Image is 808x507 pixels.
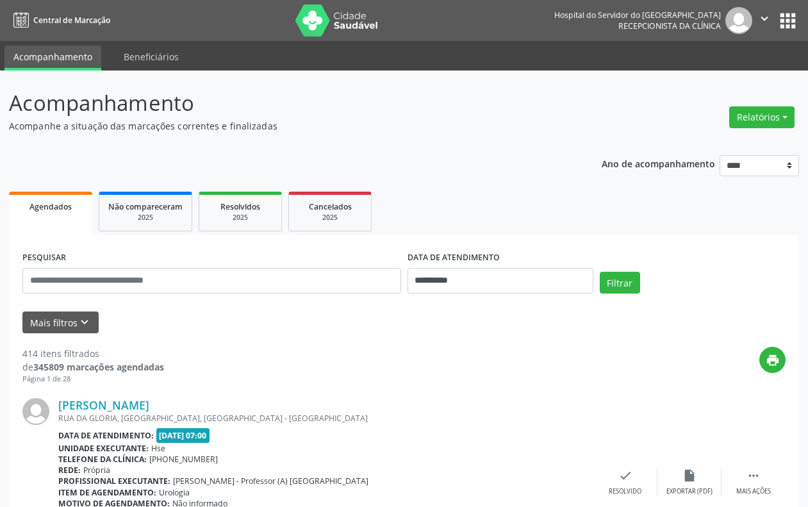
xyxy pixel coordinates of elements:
span: Urologia [159,487,190,498]
span: [PERSON_NAME] - Professor (A) [GEOGRAPHIC_DATA] [173,476,368,486]
img: img [22,398,49,425]
button: Mais filtroskeyboard_arrow_down [22,312,99,334]
div: 2025 [208,213,272,222]
strong: 345809 marcações agendadas [33,361,164,373]
span: Não compareceram [108,201,183,212]
p: Ano de acompanhamento [602,155,715,171]
b: Item de agendamento: [58,487,156,498]
span: Hse [151,443,165,454]
span: Resolvidos [220,201,260,212]
div: Resolvido [609,487,641,496]
label: DATA DE ATENDIMENTO [408,248,500,268]
button: Relatórios [729,106,795,128]
p: Acompanhe a situação das marcações correntes e finalizadas [9,119,562,133]
div: 2025 [108,213,183,222]
div: 2025 [298,213,362,222]
img: img [725,7,752,34]
b: Rede: [58,465,81,476]
p: Acompanhamento [9,87,562,119]
div: RUA DA GLORIA, [GEOGRAPHIC_DATA], [GEOGRAPHIC_DATA] - [GEOGRAPHIC_DATA] [58,413,593,424]
a: [PERSON_NAME] [58,398,149,412]
i: check [618,469,632,483]
i:  [757,12,771,26]
span: Própria [83,465,110,476]
div: Exportar (PDF) [666,487,713,496]
a: Central de Marcação [9,10,110,31]
div: Mais ações [736,487,771,496]
div: de [22,360,164,374]
button: print [759,347,786,373]
i: keyboard_arrow_down [78,315,92,329]
div: 414 itens filtrados [22,347,164,360]
b: Profissional executante: [58,476,170,486]
b: Data de atendimento: [58,430,154,441]
button: Filtrar [600,272,640,294]
div: Página 1 de 28 [22,374,164,385]
span: Central de Marcação [33,15,110,26]
div: Hospital do Servidor do [GEOGRAPHIC_DATA] [554,10,721,21]
i: insert_drive_file [682,469,697,483]
button:  [752,7,777,34]
label: PESQUISAR [22,248,66,268]
b: Telefone da clínica: [58,454,147,465]
span: [DATE] 07:00 [156,428,210,443]
span: Agendados [29,201,72,212]
button: apps [777,10,799,32]
span: [PHONE_NUMBER] [149,454,218,465]
i: print [766,353,780,367]
a: Acompanhamento [4,46,101,71]
span: Cancelados [309,201,352,212]
i:  [746,469,761,483]
a: Beneficiários [115,46,188,68]
b: Unidade executante: [58,443,149,454]
span: Recepcionista da clínica [618,21,721,31]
